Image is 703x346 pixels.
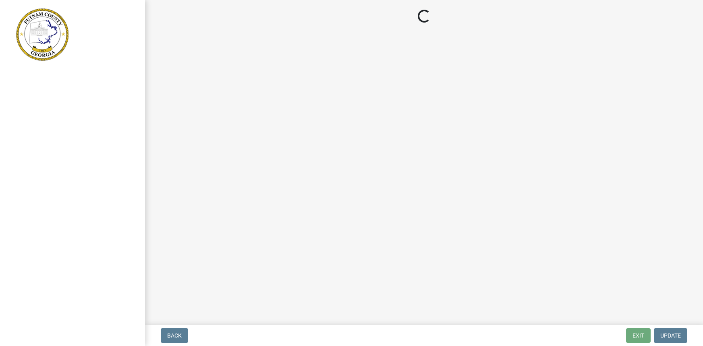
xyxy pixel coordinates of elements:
[161,328,188,343] button: Back
[654,328,687,343] button: Update
[626,328,651,343] button: Exit
[660,332,681,339] span: Update
[167,332,182,339] span: Back
[16,8,68,61] img: Putnam County, Georgia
